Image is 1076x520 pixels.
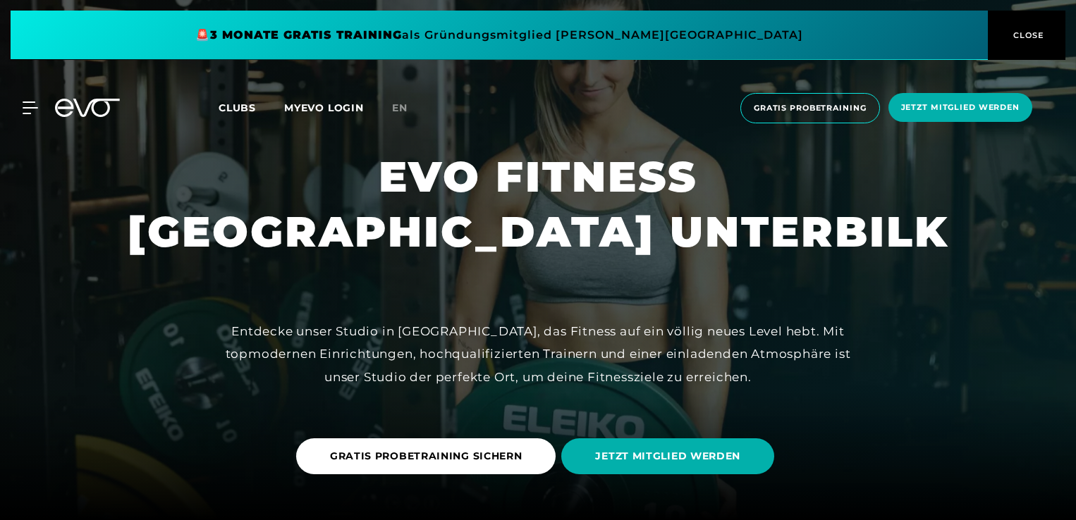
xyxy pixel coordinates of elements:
[219,101,284,114] a: Clubs
[595,449,740,464] span: JETZT MITGLIED WERDEN
[392,101,408,114] span: en
[330,449,522,464] span: GRATIS PROBETRAINING SICHERN
[901,101,1020,113] span: Jetzt Mitglied werden
[561,428,780,485] a: JETZT MITGLIED WERDEN
[1010,29,1044,42] span: CLOSE
[754,102,867,114] span: Gratis Probetraining
[392,100,424,116] a: en
[988,11,1065,60] button: CLOSE
[884,93,1037,123] a: Jetzt Mitglied werden
[296,428,562,485] a: GRATIS PROBETRAINING SICHERN
[128,149,949,259] h1: EVO FITNESS [GEOGRAPHIC_DATA] UNTERBILK
[219,101,256,114] span: Clubs
[284,101,364,114] a: MYEVO LOGIN
[736,93,884,123] a: Gratis Probetraining
[221,320,855,388] div: Entdecke unser Studio in [GEOGRAPHIC_DATA], das Fitness auf ein völlig neues Level hebt. Mit topm...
